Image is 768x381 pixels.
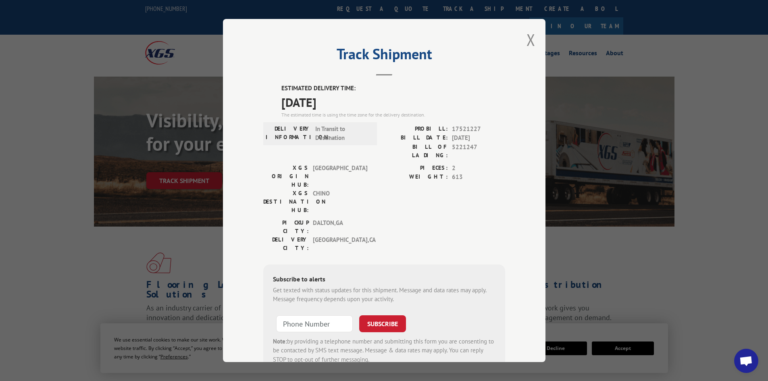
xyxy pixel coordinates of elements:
[384,133,448,143] label: BILL DATE:
[734,349,758,373] div: Open chat
[273,286,495,304] div: Get texted with status updates for this shipment. Message and data rates may apply. Message frequ...
[452,164,505,173] span: 2
[263,48,505,64] h2: Track Shipment
[384,125,448,134] label: PROBILL:
[452,125,505,134] span: 17521227
[263,219,309,235] label: PICKUP CITY:
[281,111,505,119] div: The estimated time is using the time zone for the delivery destination.
[263,164,309,189] label: XGS ORIGIN HUB:
[313,235,367,252] span: [GEOGRAPHIC_DATA] , CA
[315,125,370,143] span: In Transit to Destination
[313,219,367,235] span: DALTON , GA
[281,84,505,93] label: ESTIMATED DELIVERY TIME:
[452,133,505,143] span: [DATE]
[273,337,287,345] strong: Note:
[384,143,448,160] label: BILL OF LADING:
[452,143,505,160] span: 5221247
[273,337,495,364] div: by providing a telephone number and submitting this form you are consenting to be contacted by SM...
[384,173,448,182] label: WEIGHT:
[313,189,367,214] span: CHINO
[273,274,495,286] div: Subscribe to alerts
[263,235,309,252] label: DELIVERY CITY:
[384,164,448,173] label: PIECES:
[452,173,505,182] span: 613
[263,189,309,214] label: XGS DESTINATION HUB:
[359,315,406,332] button: SUBSCRIBE
[527,29,535,50] button: Close modal
[266,125,311,143] label: DELIVERY INFORMATION:
[313,164,367,189] span: [GEOGRAPHIC_DATA]
[281,93,505,111] span: [DATE]
[276,315,353,332] input: Phone Number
